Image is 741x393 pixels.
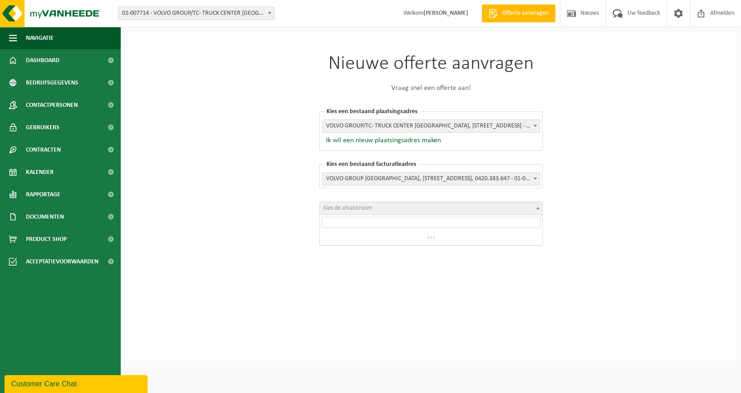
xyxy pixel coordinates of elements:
span: Kies een bestaand plaatsingsadres [324,108,420,115]
span: Bedrijfsgegevens [26,72,78,94]
button: Ik wil een nieuw plaatsingsadres maken [322,136,441,145]
span: Rapportage [26,183,60,206]
span: Acceptatievoorwaarden [26,250,98,273]
span: Contracten [26,139,61,161]
p: Vraag snel een offerte aan! [319,83,543,93]
span: 02-007714 - VOLVO GROUP/TC- TRUCK CENTER KAMPENHOUT - KAMPENHOUT [118,7,275,20]
span: VOLVO GROUP/TC- TRUCK CENTER KAMPENHOUT, VAN BEETHOVENLAAN 23, KAMPENHOUT - 02-007714 [322,120,540,132]
a: Offerte aanvragen [482,4,555,22]
span: Documenten [26,206,64,228]
iframe: chat widget [4,373,149,393]
span: 02-007714 - VOLVO GROUP/TC- TRUCK CENTER KAMPENHOUT - KAMPENHOUT [119,7,274,20]
span: VOLVO GROUP BELGIUM, SMALLEHEERWEG 31, OOSTAKKER, 0420.383.647 - 01-001001 [322,173,540,185]
strong: [PERSON_NAME] [423,10,468,17]
span: Offerte aanvragen [500,9,551,18]
li: Zoeken… [322,232,541,243]
span: Kalender [26,161,54,183]
span: Kies de afvalstroom [323,205,372,211]
span: Kies een bestaand facturatieadres [324,161,419,168]
span: Product Shop [26,228,67,250]
span: Dashboard [26,49,59,72]
span: VOLVO GROUP/TC- TRUCK CENTER KAMPENHOUT, VAN BEETHOVENLAAN 23, KAMPENHOUT - 02-007714 [322,119,540,133]
h1: Nieuwe offerte aanvragen [319,54,543,74]
span: VOLVO GROUP BELGIUM, SMALLEHEERWEG 31, OOSTAKKER, 0420.383.647 - 01-001001 [322,172,540,186]
span: Navigatie [26,27,54,49]
span: Gebruikers [26,116,59,139]
span: Contactpersonen [26,94,78,116]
